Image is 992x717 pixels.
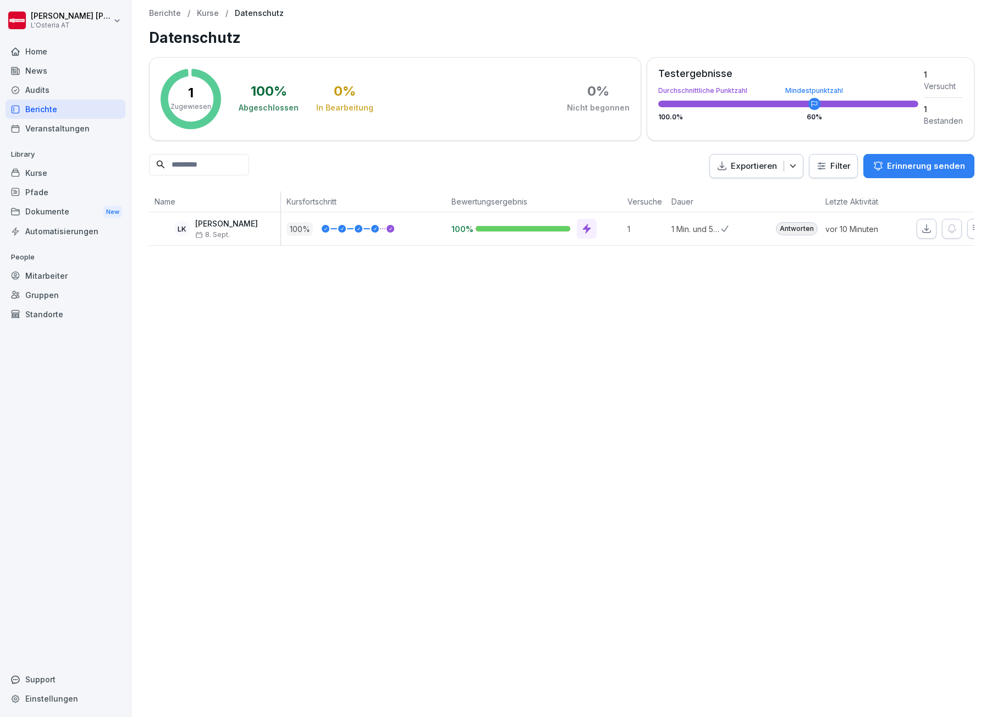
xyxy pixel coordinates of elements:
p: Exportieren [731,160,777,173]
p: [PERSON_NAME] [PERSON_NAME] [31,12,111,21]
div: 100 % [251,85,287,98]
div: Abgeschlossen [239,102,299,113]
div: Dokumente [5,202,125,222]
div: Durchschnittliche Punktzahl [658,87,918,94]
div: 1 [924,69,963,80]
p: Name [155,196,275,207]
h1: Datenschutz [149,27,974,48]
div: Filter [816,161,851,172]
div: Versucht [924,80,963,92]
a: Pfade [5,183,125,202]
p: / [225,9,228,18]
p: Letzte Aktivität [825,196,897,207]
div: LK [174,221,190,236]
div: Bestanden [924,115,963,126]
div: 1 [924,103,963,115]
a: Kurse [5,163,125,183]
p: Dauer [671,196,715,207]
p: 1 Min. und 57 Sek. [671,223,721,235]
p: 1 [188,86,194,100]
a: Veranstaltungen [5,119,125,138]
div: Nicht begonnen [567,102,630,113]
div: In Bearbeitung [316,102,373,113]
p: / [188,9,190,18]
p: vor 10 Minuten [825,223,902,235]
button: Exportieren [709,154,803,179]
div: Testergebnisse [658,69,918,79]
p: Datenschutz [235,9,284,18]
p: Kursfortschritt [286,196,440,207]
p: L'Osteria AT [31,21,111,29]
a: Kurse [197,9,219,18]
a: News [5,61,125,80]
p: Zugewiesen [170,102,211,112]
button: Erinnerung senden [863,154,974,178]
div: 60 % [807,114,822,120]
a: Einstellungen [5,689,125,708]
a: Audits [5,80,125,100]
p: Versuche [627,196,660,207]
p: Library [5,146,125,163]
a: Mitarbeiter [5,266,125,285]
p: 100% [451,224,467,234]
p: 100 % [286,222,313,236]
div: Support [5,670,125,689]
a: Home [5,42,125,61]
p: Erinnerung senden [887,160,965,172]
p: [PERSON_NAME] [195,219,258,229]
div: Mindestpunktzahl [785,87,843,94]
div: 100.0 % [658,114,918,120]
a: Automatisierungen [5,222,125,241]
a: DokumenteNew [5,202,125,222]
a: Berichte [149,9,181,18]
div: Antworten [776,222,818,235]
div: 0 % [587,85,609,98]
a: Berichte [5,100,125,119]
a: Standorte [5,305,125,324]
p: Bewertungsergebnis [451,196,616,207]
p: 1 [627,223,666,235]
span: 8. Sept. [195,231,230,239]
a: Gruppen [5,285,125,305]
button: Filter [809,155,857,178]
p: People [5,249,125,266]
div: New [103,206,122,218]
div: 0 % [334,85,356,98]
